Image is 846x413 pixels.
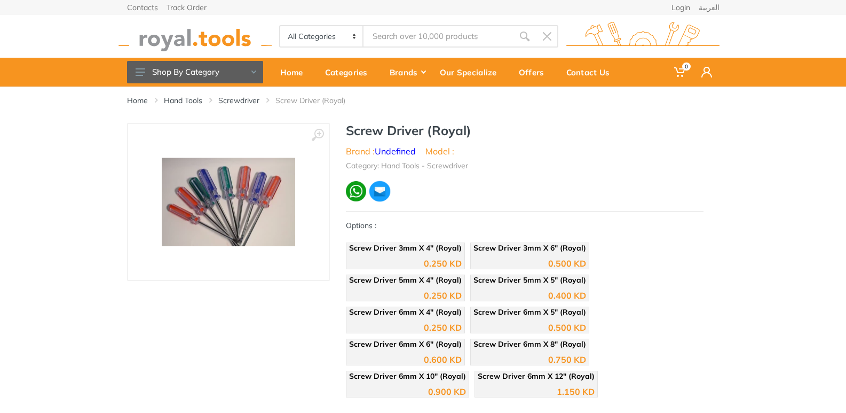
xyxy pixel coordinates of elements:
div: 0.900 KD [428,387,466,396]
div: 0.250 KD [424,323,462,332]
li: Category: Hand Tools - Screwdriver [346,160,468,172]
div: Options : [346,220,703,403]
a: Screw Driver 3mm X 6" (Royal) 0.500 KD [470,243,589,269]
nav: breadcrumb [127,95,720,106]
span: Screw Driver 5mm X 4" (Royal) [349,275,462,285]
span: Screw Driver 6mm X 8" (Royal) [473,339,586,349]
img: royal.tools Logo [118,22,272,51]
a: Screw Driver 5mm X 4" (Royal) 0.250 KD [346,275,465,301]
div: Offers [511,61,559,83]
a: Hand Tools [164,95,202,106]
div: 0.750 KD [548,355,586,364]
a: 0 [667,58,694,87]
li: Model : [425,145,454,158]
span: Screw Driver 6mm X 12" (Royal) [478,371,595,381]
a: Screw Driver 6mm X 5" (Royal) 0.500 KD [470,307,589,333]
img: ma.webp [368,180,391,203]
h1: Screw Driver (Royal) [346,123,703,138]
a: Categories [318,58,382,87]
div: Our Specialize [432,61,511,83]
span: Screw Driver 3mm X 4" (Royal) [349,243,462,253]
a: Screw Driver 6mm X 6" (Royal) 0.600 KD [346,339,465,365]
select: Category [280,26,364,46]
input: Site search [363,25,513,48]
a: Home [127,95,148,106]
div: Categories [318,61,382,83]
img: royal.tools Logo [566,22,720,51]
a: Screw Driver 6mm X 12" (Royal) 1.150 KD [475,371,598,398]
span: 0 [682,63,691,71]
span: Screw Driver 5mm X 5" (Royal) [473,275,586,285]
img: wa.webp [346,181,367,202]
div: 1.150 KD [557,387,595,396]
a: Login [671,4,690,11]
div: Brands [382,61,432,83]
a: العربية [699,4,720,11]
a: Our Specialize [432,58,511,87]
button: Shop By Category [127,61,263,83]
div: 0.500 KD [548,323,586,332]
a: Screwdriver [218,95,259,106]
li: Screw Driver (Royal) [275,95,361,106]
a: Track Order [167,4,207,11]
a: Screw Driver 5mm X 5" (Royal) 0.400 KD [470,275,589,301]
span: Screw Driver 6mm X 10" (Royal) [349,371,466,381]
a: Screw Driver 3mm X 4" (Royal) 0.250 KD [346,243,465,269]
div: 0.250 KD [424,291,462,300]
a: Contacts [127,4,158,11]
a: Screw Driver 6mm X 4" (Royal) 0.250 KD [346,307,465,333]
a: Screw Driver 6mm X 8" (Royal) 0.750 KD [470,339,589,365]
a: Undefined [375,146,416,157]
span: Screw Driver 3mm X 6" (Royal) [473,243,586,253]
span: Screw Driver 6mm X 4" (Royal) [349,307,462,317]
a: Home [273,58,318,87]
div: 0.600 KD [424,355,462,364]
div: 0.400 KD [548,291,586,300]
a: Contact Us [559,58,624,87]
div: 0.250 KD [424,259,462,268]
span: Screw Driver 6mm X 5" (Royal) [473,307,586,317]
div: Contact Us [559,61,624,83]
li: Brand : [346,145,416,158]
a: Screw Driver 6mm X 10" (Royal) 0.900 KD [346,371,469,398]
span: Screw Driver 6mm X 6" (Royal) [349,339,462,349]
div: Home [273,61,318,83]
img: Royal Tools - Screw Driver (Royal) [162,158,295,246]
div: 0.500 KD [548,259,586,268]
a: Offers [511,58,559,87]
